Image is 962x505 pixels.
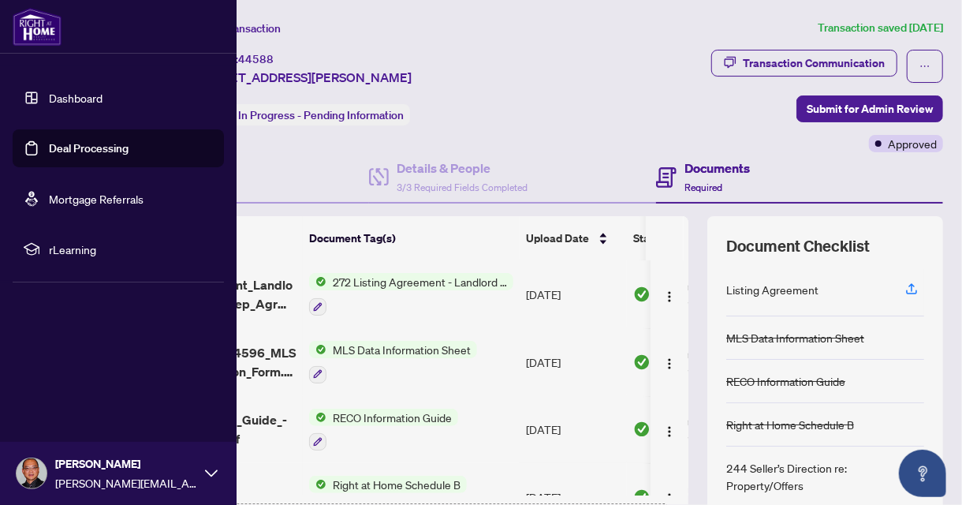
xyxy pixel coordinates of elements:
[397,181,528,193] span: 3/3 Required Fields Completed
[684,181,722,193] span: Required
[55,455,197,473] span: [PERSON_NAME]
[807,96,933,122] span: Submit for Admin Review
[49,241,213,258] span: rLearning
[633,353,651,371] img: Document Status
[49,141,129,155] a: Deal Processing
[657,417,682,442] button: Logo
[303,216,520,260] th: Document Tag(s)
[633,286,651,303] img: Document Status
[196,104,410,125] div: Status:
[726,372,845,390] div: RECO Information Guide
[309,341,477,383] button: Status IconMLS Data Information Sheet
[309,409,458,451] button: Status IconRECO Information Guide
[196,21,281,36] span: View Transaction
[13,8,62,46] img: logo
[309,273,326,290] img: Status Icon
[899,450,946,497] button: Open asap
[657,282,682,307] button: Logo
[520,260,627,328] td: [DATE]
[633,421,651,438] img: Document Status
[196,68,412,87] span: [STREET_ADDRESS][PERSON_NAME]
[397,159,528,178] h4: Details & People
[726,416,854,433] div: Right at Home Schedule B
[663,357,676,370] img: Logo
[326,273,513,290] span: 272 Listing Agreement - Landlord Designated Representation Agreement Authority to Offer for Lease
[796,95,943,122] button: Submit for Admin Review
[627,216,761,260] th: Status
[726,281,818,298] div: Listing Agreement
[711,50,897,77] button: Transaction Communication
[520,396,627,464] td: [DATE]
[633,230,666,247] span: Status
[888,135,937,152] span: Approved
[309,409,326,426] img: Status Icon
[309,476,326,493] img: Status Icon
[526,230,589,247] span: Upload Date
[309,341,326,358] img: Status Icon
[726,235,870,257] span: Document Checklist
[663,290,676,303] img: Logo
[657,350,682,375] button: Logo
[49,192,144,206] a: Mortgage Referrals
[663,492,676,505] img: Logo
[726,459,886,494] div: 244 Seller’s Direction re: Property/Offers
[743,50,885,76] div: Transaction Communication
[520,328,627,396] td: [DATE]
[520,216,627,260] th: Upload Date
[818,19,943,37] article: Transaction saved [DATE]
[326,341,477,358] span: MLS Data Information Sheet
[726,329,864,346] div: MLS Data Information Sheet
[55,474,197,492] span: [PERSON_NAME][EMAIL_ADDRESS][PERSON_NAME][DOMAIN_NAME]
[663,425,676,438] img: Logo
[238,108,404,122] span: In Progress - Pending Information
[919,61,930,72] span: ellipsis
[684,159,750,178] h4: Documents
[326,409,458,426] span: RECO Information Guide
[326,476,467,493] span: Right at Home Schedule B
[238,52,274,66] span: 44588
[309,273,513,316] button: Status Icon272 Listing Agreement - Landlord Designated Representation Agreement Authority to Offe...
[17,458,47,488] img: Profile Icon
[49,91,103,105] a: Dashboard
